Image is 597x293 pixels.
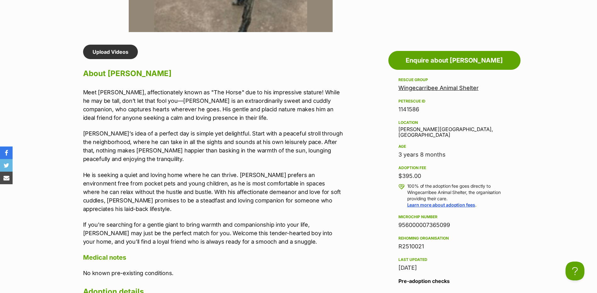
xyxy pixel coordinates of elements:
[83,45,138,59] a: Upload Videos
[398,263,510,272] div: [DATE]
[407,183,510,208] p: 100% of the adoption fee goes directly to Wingecarribee Animal Shelter, the organisation providin...
[398,242,510,251] div: R2510021
[83,171,343,213] p: He is seeking a quiet and loving home where he can thrive. [PERSON_NAME] prefers an environment f...
[398,172,510,180] div: $395.00
[398,221,510,229] div: 956000007365099
[398,277,510,285] h3: Pre-adoption checks
[398,257,510,262] div: Last updated
[407,202,475,207] a: Learn more about adoption fees
[398,144,510,149] div: Age
[83,129,343,163] p: [PERSON_NAME]’s idea of a perfect day is simple yet delightful. Start with a peaceful stroll thro...
[398,119,510,138] div: [PERSON_NAME][GEOGRAPHIC_DATA], [GEOGRAPHIC_DATA]
[566,262,584,280] iframe: Help Scout Beacon - Open
[398,236,510,241] div: Rehoming organisation
[83,88,343,122] p: Meet [PERSON_NAME], affectionately known as "The Horse" due to his impressive stature! While he m...
[83,269,343,277] p: No known pre-existing conditions.
[398,150,510,159] div: 3 years 8 months
[83,253,343,262] h4: Medical notes
[83,67,343,80] h2: About [PERSON_NAME]
[398,120,510,125] div: Location
[398,77,510,82] div: Rescue group
[388,51,521,70] a: Enquire about [PERSON_NAME]
[398,165,510,170] div: Adoption fee
[398,105,510,114] div: 1141586
[83,220,343,246] p: If you're searching for a gentle giant to bring warmth and companionship into your life, [PERSON_...
[398,214,510,219] div: Microchip number
[398,85,479,91] a: Wingecarribee Animal Shelter
[398,99,510,104] div: PetRescue ID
